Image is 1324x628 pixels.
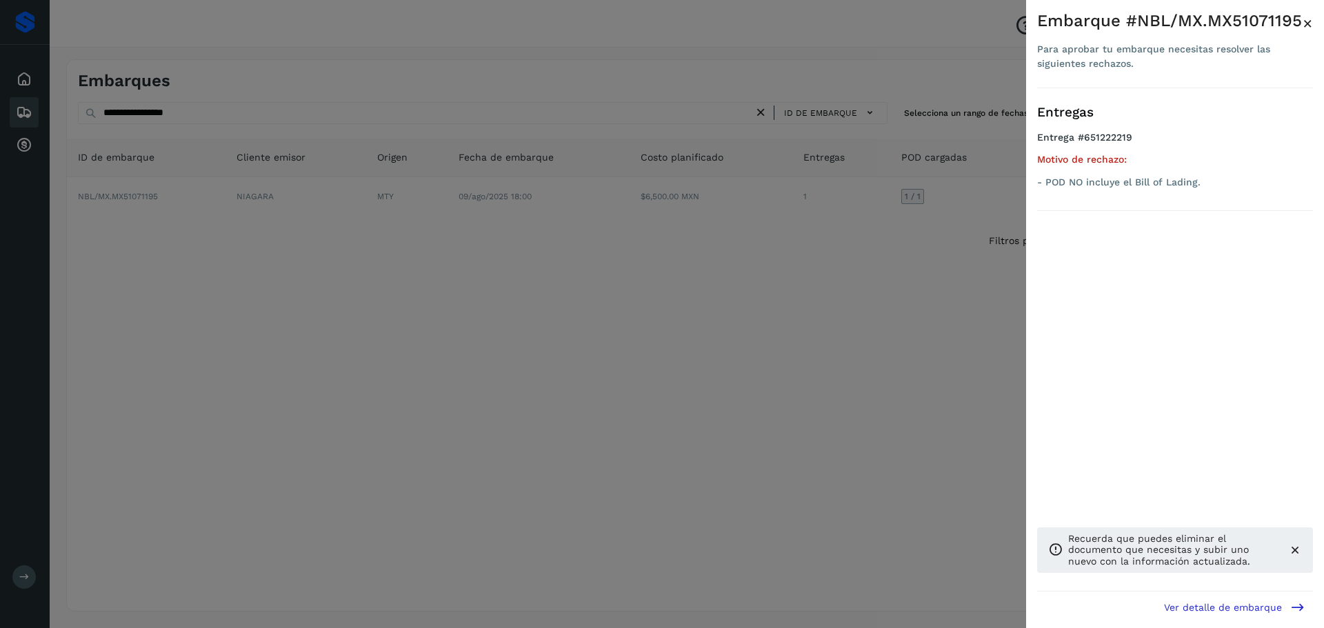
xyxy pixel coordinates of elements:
[1164,602,1282,612] span: Ver detalle de embarque
[1037,132,1313,154] h4: Entrega #651222219
[1037,176,1313,188] p: - POD NO incluye el Bill of Lading.
[1037,154,1313,165] h5: Motivo de rechazo:
[1068,533,1277,567] p: Recuerda que puedes eliminar el documento que necesitas y subir uno nuevo con la información actu...
[1037,105,1313,121] h3: Entregas
[1156,591,1313,622] button: Ver detalle de embarque
[1303,14,1313,33] span: ×
[1303,11,1313,36] button: Close
[1037,42,1303,71] div: Para aprobar tu embarque necesitas resolver las siguientes rechazos.
[1037,11,1303,31] div: Embarque #NBL/MX.MX51071195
